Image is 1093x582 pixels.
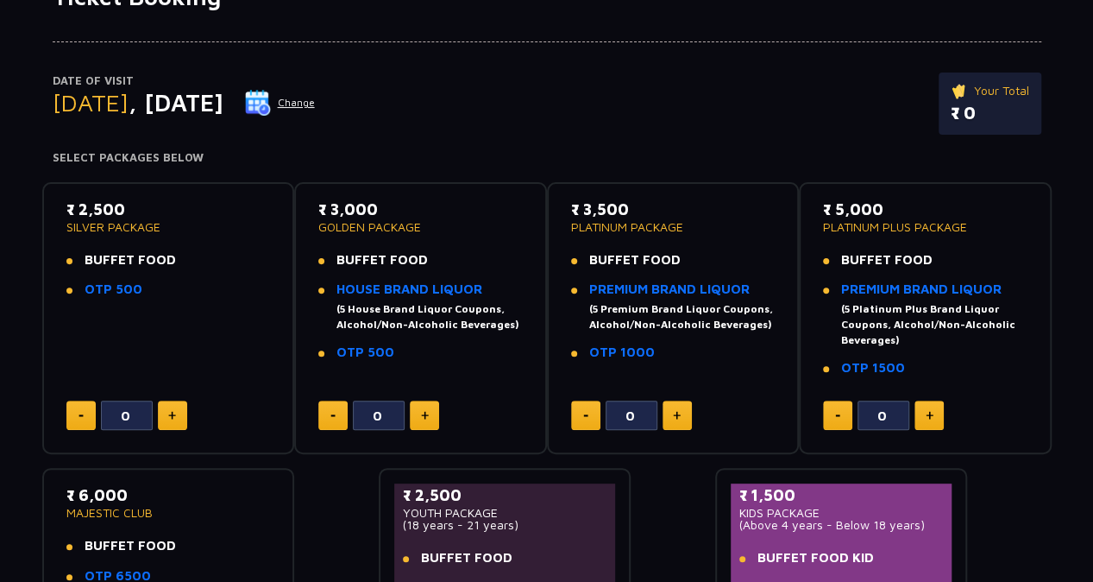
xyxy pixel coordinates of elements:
p: ₹ 2,500 [66,198,271,221]
p: ₹ 1,500 [739,484,944,507]
a: OTP 1500 [841,360,905,375]
a: OTP 1000 [589,345,655,359]
p: ₹ 3,500 [571,198,776,221]
a: OTP 500 [85,282,142,296]
span: [DATE] [53,88,129,117]
img: ticket [951,81,969,100]
p: PLATINUM PACKAGE [571,221,776,233]
p: ₹ 5,000 [823,198,1027,221]
img: plus [168,411,176,420]
p: MAJESTIC CLUB [66,507,271,519]
span: BUFFET FOOD [589,252,681,267]
span: BUFFET FOOD [85,252,176,267]
span: BUFFET FOOD [336,252,428,267]
span: BUFFET FOOD KID [757,550,874,565]
p: Date of Visit [53,73,316,90]
div: (5 House Brand Liquor Coupons, Alcohol/Non-Alcoholic Beverages) [336,301,523,332]
img: minus [583,414,588,417]
p: PLATINUM PLUS PACKAGE [823,221,1027,233]
span: BUFFET FOOD [421,550,512,565]
a: HOUSE BRAND LIQUOR [336,282,482,296]
img: minus [79,414,84,417]
p: SILVER PACKAGE [66,221,271,233]
img: plus [926,411,933,420]
a: PREMIUM BRAND LIQUOR [841,282,1002,296]
img: minus [835,414,840,417]
img: plus [421,411,429,420]
p: (18 years - 21 years) [403,519,607,531]
span: , [DATE] [129,88,223,117]
span: BUFFET FOOD [841,252,933,267]
p: ₹ 2,500 [403,484,607,507]
div: (5 Platinum Plus Brand Liquor Coupons, Alcohol/Non-Alcoholic Beverages) [841,301,1027,348]
p: ₹ 0 [951,100,1029,126]
p: YOUTH PACKAGE [403,507,607,519]
p: KIDS PACKAGE [739,507,944,519]
img: minus [330,414,336,417]
p: (Above 4 years - Below 18 years) [739,519,944,531]
p: ₹ 3,000 [318,198,523,221]
a: OTP 500 [336,345,394,359]
a: PREMIUM BRAND LIQUOR [589,282,750,296]
h4: Select Packages Below [53,151,1041,165]
img: plus [673,411,681,420]
button: Change [244,89,316,117]
p: ₹ 6,000 [66,484,271,507]
div: (5 Premium Brand Liquor Coupons, Alcohol/Non-Alcoholic Beverages) [589,301,776,332]
p: Your Total [951,81,1029,100]
p: GOLDEN PACKAGE [318,221,523,233]
span: BUFFET FOOD [85,538,176,553]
